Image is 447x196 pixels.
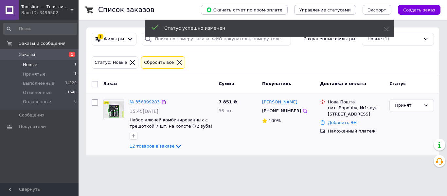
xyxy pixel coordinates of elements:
span: 15:45[DATE] [130,109,158,114]
div: Статус: Новые [93,59,128,66]
span: Статус [389,81,406,86]
span: 1540 [67,90,77,96]
button: Создать заказ [398,5,440,15]
a: № 356899283 [130,99,160,104]
span: 14120 [65,80,77,86]
button: Экспорт [363,5,391,15]
span: Доставка и оплата [320,81,366,86]
a: Набор ключей комбинированных с трещоткой 7 шт. на холсте (72 зуба) Aeroforce AE-G3307 [130,117,212,134]
span: Оплаченные [23,99,51,105]
h1: Список заказов [98,6,154,14]
span: Управление статусами [299,8,351,12]
span: 0 [74,99,77,105]
span: Сохраненные фильтры: [303,36,357,42]
a: [PERSON_NAME] [262,99,297,105]
span: Новые [367,36,382,42]
div: 1 [98,34,103,40]
span: Отмененные [23,90,51,96]
a: Фото товару [103,99,124,120]
span: 1 [74,62,77,68]
input: Поиск [3,23,77,35]
span: 36 шт. [219,108,233,113]
input: Поиск по номеру заказа, ФИО покупателя, номеру телефона, Email, номеру накладной [142,33,291,45]
img: Фото товару [104,101,124,118]
span: 7 851 ₴ [219,99,237,104]
span: 1 [74,71,77,77]
span: Создать заказ [403,8,435,12]
span: Заказ [103,81,117,86]
span: 1 [69,52,75,57]
div: Статус успешно изменен [164,25,368,31]
span: Фильтры [104,36,124,42]
span: Сообщения [19,112,45,118]
button: Скачать отчет по пром-оплате [201,5,288,15]
span: 100% [269,118,281,123]
a: 12 товаров в заказе [130,144,182,149]
span: Выполненные [23,80,54,86]
div: Принят [395,102,420,109]
span: Экспорт [368,8,386,12]
span: Покупатели [19,124,46,130]
div: [PHONE_NUMBER] [261,107,302,115]
div: Ваш ID: 3496502 [21,10,79,16]
span: Сумма [219,81,234,86]
div: Сбросить все [143,59,175,66]
span: Покупатель [262,81,291,86]
span: 12 товаров в заказе [130,144,174,149]
div: смт. Вороніж, №1: вул. [STREET_ADDRESS] [328,105,384,117]
a: Добавить ЭН [328,120,357,125]
span: Принятые [23,71,45,77]
span: Скачать отчет по пром-оплате [206,7,282,13]
a: Создать заказ [391,7,440,12]
span: Заказы [19,52,35,58]
span: Toolsline — Твоя линия инструмента [21,4,70,10]
button: Управление статусами [294,5,356,15]
div: Нова Пошта [328,99,384,105]
div: Наложенный платеж [328,128,384,134]
span: (1) [383,36,389,41]
span: Новые [23,62,37,68]
span: Заказы и сообщения [19,41,65,46]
